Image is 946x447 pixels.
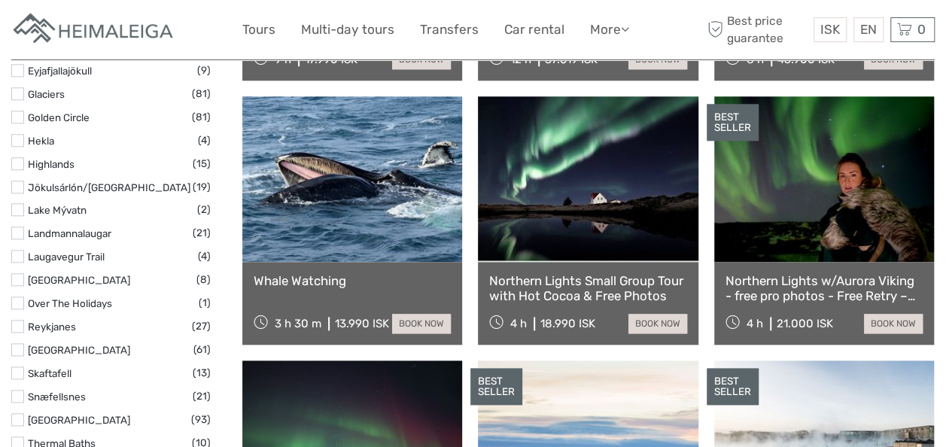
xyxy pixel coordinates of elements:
[725,273,923,304] a: Northern Lights w/Aurora Viking - free pro photos - Free Retry – minibus
[335,317,389,330] div: 13.990 ISK
[747,317,763,330] span: 4 h
[777,317,833,330] div: 21.000 ISK
[28,158,75,170] a: Highlands
[628,314,687,333] a: book now
[864,314,923,333] a: book now
[489,273,686,304] a: Northern Lights Small Group Tour with Hot Cocoa & Free Photos
[275,53,291,66] span: 9 h
[28,321,76,333] a: Reykjanes
[504,19,564,41] a: Car rental
[28,88,65,100] a: Glaciers
[196,271,211,288] span: (8)
[192,318,211,335] span: (27)
[470,368,522,406] div: BEST SELLER
[28,414,130,426] a: [GEOGRAPHIC_DATA]
[510,317,527,330] span: 4 h
[704,13,810,46] span: Best price guarantee
[392,314,451,333] a: book now
[28,135,54,147] a: Hekla
[305,53,357,66] div: 17.990 ISK
[198,132,211,149] span: (4)
[173,23,191,41] button: Open LiveChat chat widget
[197,62,211,79] span: (9)
[199,294,211,312] span: (1)
[193,341,211,358] span: (61)
[193,224,211,242] span: (21)
[510,53,531,66] span: 12 h
[777,53,835,66] div: 45.900 ISK
[11,11,177,48] img: Apartments in Reykjavik
[193,364,211,382] span: (13)
[820,22,840,37] span: ISK
[28,111,90,123] a: Golden Circle
[28,367,71,379] a: Skaftafell
[198,248,211,265] span: (4)
[28,344,130,356] a: [GEOGRAPHIC_DATA]
[707,104,759,141] div: BEST SELLER
[853,17,884,42] div: EN
[301,19,394,41] a: Multi-day tours
[28,65,92,77] a: Eyjafjallajökull
[540,317,595,330] div: 18.990 ISK
[915,22,928,37] span: 0
[254,273,451,288] a: Whale Watching
[28,251,105,263] a: Laugavegur Trail
[28,297,112,309] a: Over The Holidays
[275,317,321,330] span: 3 h 30 m
[28,204,87,216] a: Lake Mývatn
[193,178,211,196] span: (19)
[28,391,86,403] a: Snæfellsnes
[192,85,211,102] span: (81)
[707,368,759,406] div: BEST SELLER
[21,26,170,38] p: We're away right now. Please check back later!
[191,411,211,428] span: (93)
[28,181,190,193] a: Jökulsárlón/[GEOGRAPHIC_DATA]
[197,201,211,218] span: (2)
[193,388,211,405] span: (21)
[193,155,211,172] span: (15)
[545,53,598,66] div: 37.619 ISK
[590,19,629,41] a: More
[28,274,130,286] a: [GEOGRAPHIC_DATA]
[420,19,479,41] a: Transfers
[747,53,764,66] span: 8 h
[28,227,111,239] a: Landmannalaugar
[242,19,275,41] a: Tours
[192,108,211,126] span: (81)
